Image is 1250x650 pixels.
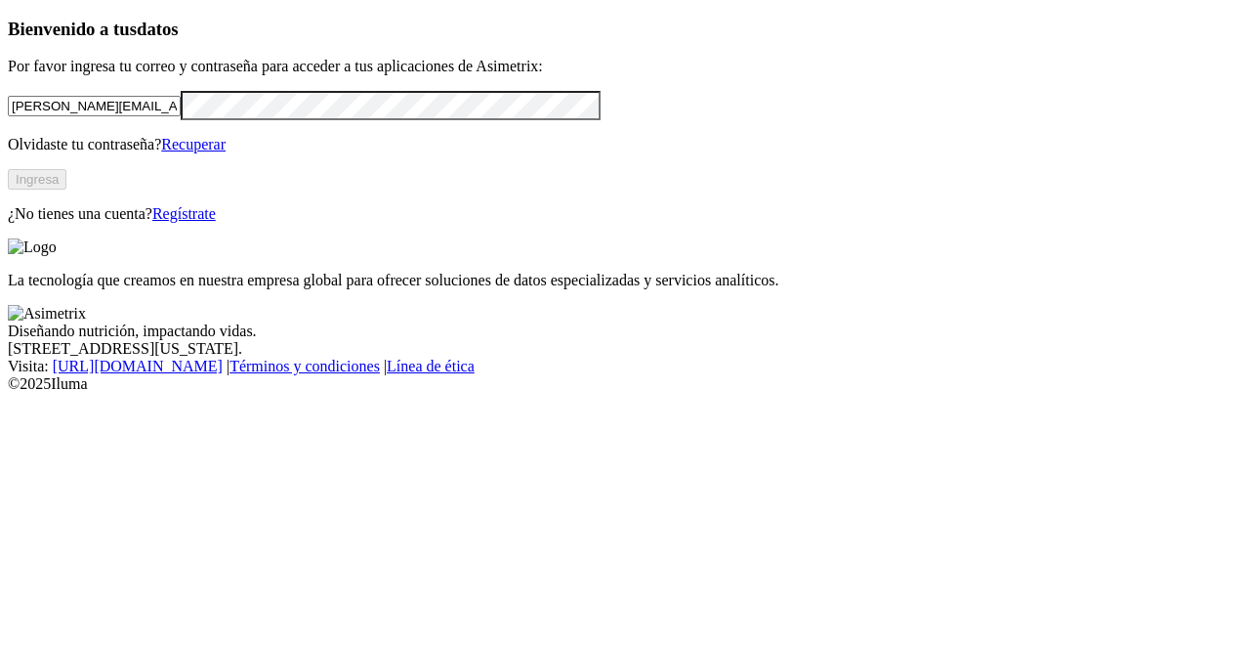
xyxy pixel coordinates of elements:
[161,136,226,152] a: Recuperar
[8,238,57,256] img: Logo
[8,358,1242,375] div: Visita : | |
[8,375,1242,393] div: © 2025 Iluma
[387,358,475,374] a: Línea de ética
[8,305,86,323] img: Asimetrix
[8,340,1242,358] div: [STREET_ADDRESS][US_STATE].
[8,19,1242,40] h3: Bienvenido a tus
[137,19,179,39] span: datos
[152,205,216,222] a: Regístrate
[8,96,181,116] input: Tu correo
[53,358,223,374] a: [URL][DOMAIN_NAME]
[8,58,1242,75] p: Por favor ingresa tu correo y contraseña para acceder a tus aplicaciones de Asimetrix:
[229,358,380,374] a: Términos y condiciones
[8,169,66,190] button: Ingresa
[8,323,1242,340] div: Diseñando nutrición, impactando vidas.
[8,272,1242,289] p: La tecnología que creamos en nuestra empresa global para ofrecer soluciones de datos especializad...
[8,136,1242,153] p: Olvidaste tu contraseña?
[8,205,1242,223] p: ¿No tienes una cuenta?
